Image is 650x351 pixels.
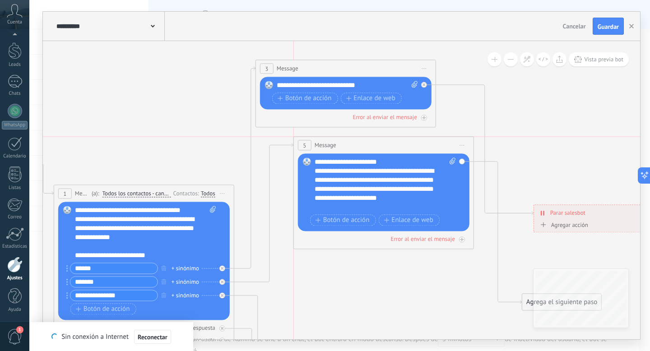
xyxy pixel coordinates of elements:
[538,222,588,228] div: Agregar acción
[7,19,22,25] span: Cuenta
[353,113,417,121] div: Error al enviar el mensaje
[102,190,171,197] span: Todos los contactos - canales seleccionados
[563,22,586,30] span: Cancelar
[134,330,171,344] button: Reconectar
[2,91,28,97] div: Chats
[2,153,28,159] div: Calendario
[172,264,199,273] div: + sinónimo
[2,121,28,129] div: WhatsApp
[340,92,401,104] button: Enlace de web
[2,62,28,68] div: Leads
[310,214,376,226] button: Botón de acción
[181,336,215,344] div: Sin respuesta
[522,295,601,309] div: Agrega el siguiente paso
[2,275,28,281] div: Ajustes
[550,208,585,217] span: Parar salesbot
[2,244,28,249] div: Estadísticas
[179,324,215,332] div: Otra respuesta
[277,64,298,73] span: Message
[16,326,23,333] span: 1
[559,19,590,33] button: Cancelar
[598,23,619,30] span: Guardar
[70,303,136,314] button: Botón de acción
[2,307,28,313] div: Ayuda
[584,55,623,63] span: Vista previa bot
[201,190,215,197] div: Todos
[569,52,629,66] button: Vista previa bot
[303,142,306,149] span: 5
[75,189,89,198] span: Message
[390,235,455,243] div: Error al enviar el mensaje
[172,277,199,286] div: + sinónimo
[316,217,370,224] span: Botón de acción
[593,18,624,35] button: Guardar
[172,291,199,300] div: + sinónimo
[2,214,28,220] div: Correo
[173,189,201,198] div: Contactos:
[76,305,130,313] span: Botón de acción
[51,329,171,344] div: Sin conexión a Internet
[2,185,28,191] div: Listas
[92,189,99,198] span: (a):
[63,190,66,198] span: 1
[265,65,268,73] span: 3
[378,214,439,226] button: Enlace de web
[138,334,167,340] span: Reconectar
[384,217,433,224] span: Enlace de web
[315,141,336,149] span: Message
[272,92,338,104] button: Botón de acción
[346,95,395,102] span: Enlace de web
[278,95,332,102] span: Botón de acción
